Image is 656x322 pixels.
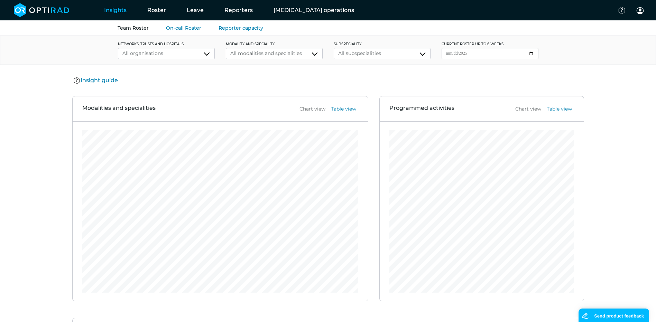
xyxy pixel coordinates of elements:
a: Reporter capacity [219,25,263,31]
h3: Modalities and specialities [82,105,156,113]
img: brand-opti-rad-logos-blue-and-white-d2f68631ba2948856bd03f2d395fb146ddc8fb01b4b6e9315ea85fa773367... [14,3,70,17]
label: modality and speciality [226,41,323,47]
button: Chart view [297,105,327,113]
button: Insight guide [72,76,120,85]
h3: Programmed activities [389,105,454,113]
button: Table view [545,105,574,113]
button: Table view [329,105,358,113]
img: Help Icon [73,77,81,85]
label: subspeciality [334,41,431,47]
a: On-call Roster [166,25,201,31]
a: Team Roster [118,25,149,31]
label: networks, trusts and hospitals [118,41,215,47]
button: Chart view [513,105,543,113]
label: current roster up to 6 weeks [442,41,538,47]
